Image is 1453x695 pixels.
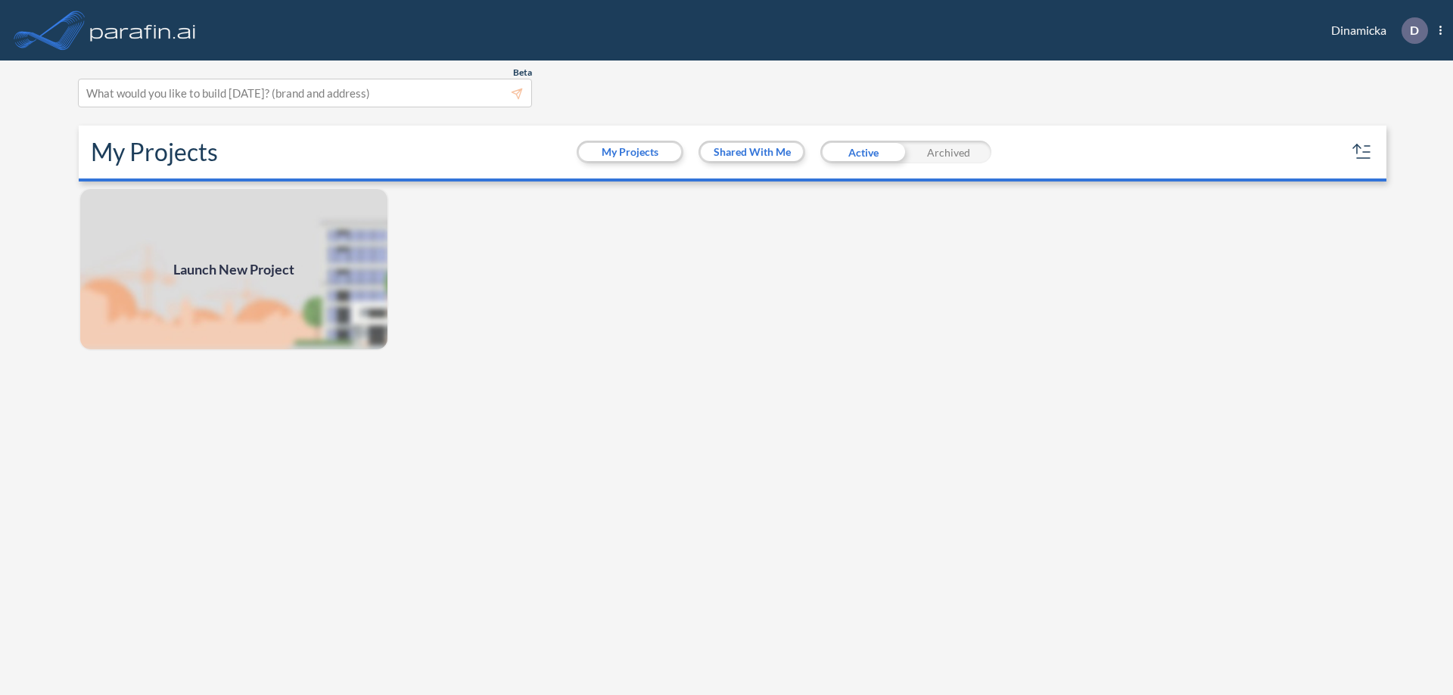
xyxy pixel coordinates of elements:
[79,188,389,351] img: add
[91,138,218,166] h2: My Projects
[1308,17,1442,44] div: Dinamicka
[87,15,199,45] img: logo
[79,188,389,351] a: Launch New Project
[1350,140,1374,164] button: sort
[579,143,681,161] button: My Projects
[173,259,294,280] span: Launch New Project
[701,143,803,161] button: Shared With Me
[1410,23,1419,37] p: D
[513,67,532,79] span: Beta
[820,141,906,163] div: Active
[906,141,991,163] div: Archived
